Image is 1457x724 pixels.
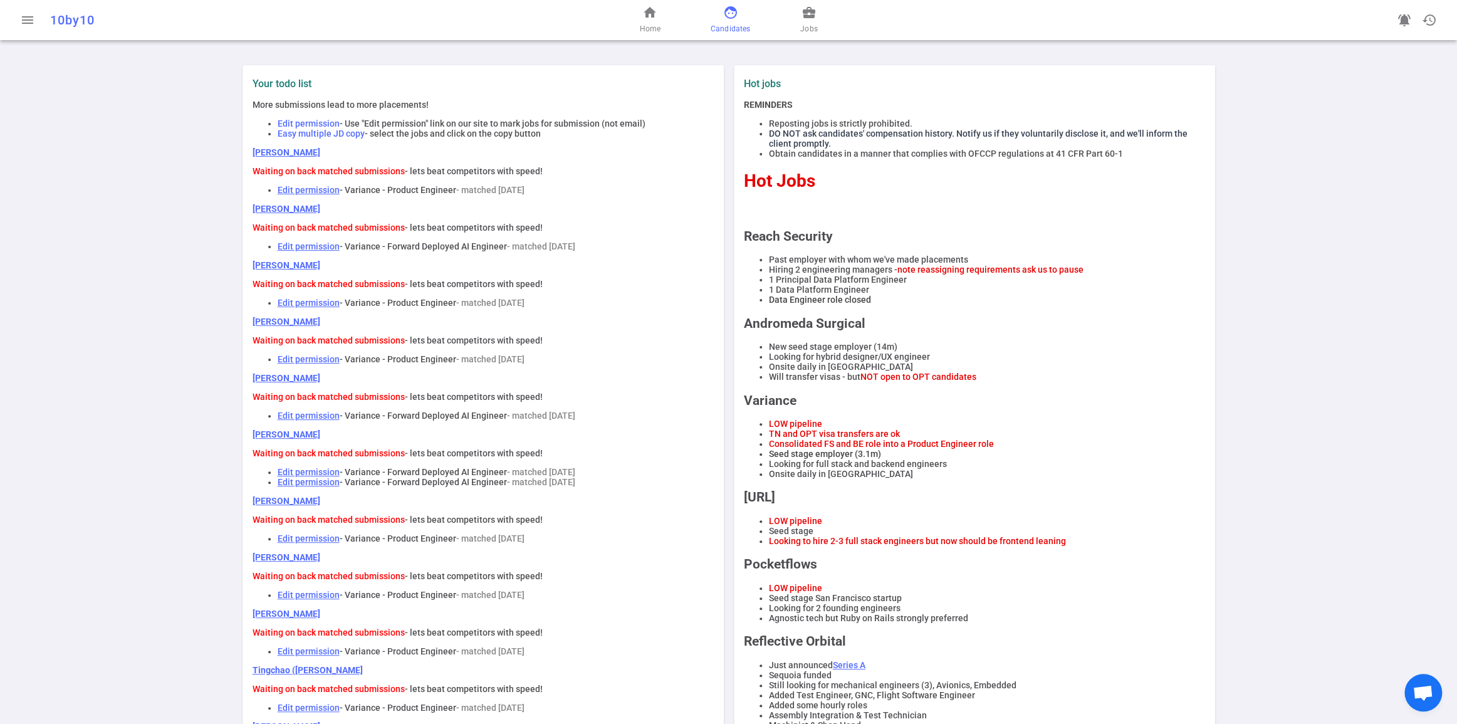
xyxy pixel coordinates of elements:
[340,467,507,477] span: - Variance - Forward Deployed AI Engineer
[340,533,456,543] span: - Variance - Product Engineer
[769,526,1205,536] li: Seed stage
[769,265,1205,275] li: Hiring 2 engineering managers -
[253,373,320,383] a: [PERSON_NAME]
[744,171,815,191] span: Hot Jobs
[278,477,340,487] a: Edit permission
[769,459,1205,469] li: Looking for full stack and backend engineers
[278,185,340,195] a: Edit permission
[769,593,1205,603] li: Seed stage San Francisco startup
[769,429,900,439] span: TN and OPT visa transfers are ok
[365,129,541,139] span: - select the jobs and click on the copy button
[405,392,543,402] span: - lets beat competitors with speed!
[340,298,456,308] span: - Variance - Product Engineer
[769,469,1205,479] li: Onsite daily in [GEOGRAPHIC_DATA]
[20,13,35,28] span: menu
[456,298,525,308] span: - matched [DATE]
[800,5,817,35] a: Jobs
[340,646,456,656] span: - Variance - Product Engineer
[253,515,405,525] span: Waiting on back matched submissions
[769,275,1205,285] li: 1 Principal Data Platform Engineer
[253,684,405,694] span: Waiting on back matched submissions
[897,265,1084,275] span: note reassigning requirements ask us to pause
[711,23,750,35] span: Candidates
[769,419,822,429] span: LOW pipeline
[405,448,543,458] span: - lets beat competitors with speed!
[769,660,1205,670] li: Just announced
[769,352,1205,362] li: Looking for hybrid designer/UX engineer
[340,477,507,487] span: - Variance - Forward Deployed AI Engineer
[769,536,1066,546] span: Looking to hire 2-3 full stack engineers but now should be frontend leaning
[456,533,525,543] span: - matched [DATE]
[507,411,575,421] span: - matched [DATE]
[769,342,1205,352] li: New seed stage employer (14m)
[278,467,340,477] a: Edit permission
[800,23,817,35] span: Jobs
[744,490,1205,505] h2: [URL]
[405,335,543,345] span: - lets beat competitors with speed!
[253,147,320,157] a: [PERSON_NAME]
[833,660,865,670] a: Series A
[405,279,543,289] span: - lets beat competitors with speed!
[253,448,405,458] span: Waiting on back matched submissions
[769,372,1205,382] li: Will transfer visas - but
[253,627,405,637] span: Waiting on back matched submissions
[278,129,365,139] span: Easy multiple JD copy
[340,703,456,713] span: - Variance - Product Engineer
[769,516,822,526] span: LOW pipeline
[253,571,405,581] span: Waiting on back matched submissions
[340,411,507,421] span: - Variance - Forward Deployed AI Engineer
[769,285,1205,295] li: 1 Data Platform Engineer
[405,515,543,525] span: - lets beat competitors with speed!
[769,362,1205,372] li: Onsite daily in [GEOGRAPHIC_DATA]
[456,646,525,656] span: - matched [DATE]
[340,354,456,364] span: - Variance - Product Engineer
[642,5,657,20] span: home
[340,590,456,600] span: - Variance - Product Engineer
[253,552,320,562] a: [PERSON_NAME]
[278,118,340,129] span: Edit permission
[278,241,340,251] a: Edit permission
[253,496,320,506] a: [PERSON_NAME]
[340,241,507,251] span: - Variance - Forward Deployed AI Engineer
[744,78,969,90] label: Hot jobs
[405,571,543,581] span: - lets beat competitors with speed!
[253,429,320,439] a: [PERSON_NAME]
[769,149,1205,159] li: Obtain candidates in a manner that complies with OFCCP regulations at 41 CFR Part 60-1
[253,609,320,619] a: [PERSON_NAME]
[253,392,405,402] span: Waiting on back matched submissions
[456,185,525,195] span: - matched [DATE]
[278,590,340,600] a: Edit permission
[456,354,525,364] span: - matched [DATE]
[769,295,871,305] span: Data Engineer role closed
[340,118,645,129] span: - Use "Edit permission" link on our site to mark jobs for submission (not email)
[507,467,575,477] span: - matched [DATE]
[802,5,817,20] span: business_center
[744,393,1205,408] h2: Variance
[769,700,1205,710] li: Added some hourly roles
[639,23,660,35] span: Home
[278,703,340,713] a: Edit permission
[405,223,543,233] span: - lets beat competitors with speed!
[769,254,1205,265] li: Past employer with whom we've made placements
[253,335,405,345] span: Waiting on back matched submissions
[507,477,575,487] span: - matched [DATE]
[744,316,1205,331] h2: Andromeda Surgical
[278,646,340,656] a: Edit permission
[744,100,793,110] strong: REMINDERS
[769,680,1205,690] li: Still looking for mechanical engineers (3), Avionics, Embedded
[253,100,429,110] span: More submissions lead to more placements!
[769,690,1205,700] li: Added Test Engineer, GNC, Flight Software Engineer
[405,166,543,176] span: - lets beat competitors with speed!
[253,279,405,289] span: Waiting on back matched submissions
[405,627,543,637] span: - lets beat competitors with speed!
[769,710,1205,720] li: Assembly Integration & Test Technician
[456,590,525,600] span: - matched [DATE]
[723,5,738,20] span: face
[278,354,340,364] a: Edit permission
[253,204,320,214] a: [PERSON_NAME]
[253,260,320,270] a: [PERSON_NAME]
[769,439,994,449] span: Consolidated FS and BE role into a Product Engineer role
[744,557,1205,572] h2: Pocketflows
[769,449,881,459] span: Seed stage employer (3.1m)
[253,317,320,327] a: [PERSON_NAME]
